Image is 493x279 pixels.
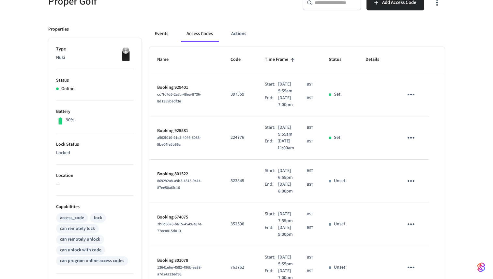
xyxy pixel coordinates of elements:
div: End: [265,95,278,108]
span: Time Frame [265,55,297,65]
p: 763762 [231,264,249,271]
span: 869292a8-a9b3-4513-9414-87ee50a6fc16 [157,178,202,191]
span: [DATE] 6:55pm [278,167,306,181]
p: Set [334,134,340,141]
span: 13641e6e-4582-496b-aa38-a7d24a33ed96 [157,265,202,277]
span: [DATE] 5:55pm [278,254,306,268]
p: Set [334,91,340,98]
div: End: [265,138,277,152]
span: 2b0d8878-b615-4549-a87e-77ec0815d013 [157,221,202,234]
div: access_code [60,215,84,221]
span: BST [307,139,313,144]
div: Start: [265,167,278,181]
p: 397359 [231,91,249,98]
span: Details [366,55,388,65]
div: ant example [149,26,445,42]
p: 224776 [231,134,249,141]
div: Europe/London [278,124,313,138]
p: Unset [334,221,345,228]
p: Status [56,77,134,84]
p: Type [56,46,134,53]
div: End: [265,224,278,238]
p: Booking 801078 [157,257,215,264]
span: BST [307,95,313,101]
span: a562f010-91e2-4046-8033-9be04fe5b66a [157,135,201,147]
span: [DATE] 9:00pm [278,224,306,238]
span: BST [307,225,313,231]
p: Locked [56,150,134,156]
div: Europe/London [278,211,313,224]
div: Europe/London [278,81,313,95]
div: Start: [265,254,278,268]
span: BST [307,182,313,188]
p: 90% [66,117,74,124]
span: BST [307,255,313,260]
span: [DATE] 11:00am [277,138,305,152]
div: Start: [265,81,278,95]
p: Battery [56,108,134,115]
p: Capabilities [56,204,134,210]
div: Europe/London [278,181,313,195]
span: [DATE] 7:00pm [278,95,306,108]
span: BST [307,168,313,174]
img: Nuki Smart Lock 3.0 Pro Black, Front [117,46,134,62]
div: Europe/London [278,95,313,108]
div: Start: [265,124,278,138]
p: Unset [334,178,345,184]
span: [DATE] 9:55am [278,124,306,138]
span: BST [307,82,313,87]
span: [DATE] 7:55pm [278,211,306,224]
span: Status [329,55,350,65]
span: cc7fc7d6-2a7c-48ea-8736-8d1355bedf3e [157,92,201,104]
div: Europe/London [277,138,313,152]
div: Europe/London [278,254,313,268]
p: Online [61,86,74,92]
p: Nuki [56,54,134,61]
button: Actions [226,26,251,42]
p: Location [56,172,134,179]
span: BST [307,125,313,131]
p: Properties [48,26,69,33]
p: 352598 [231,221,249,228]
span: Name [157,55,177,65]
p: Unset [334,264,345,271]
span: BST [307,268,313,274]
div: can program online access codes [60,258,124,264]
div: can remotely unlock [60,236,100,243]
div: lock [94,215,102,221]
div: Start: [265,211,278,224]
span: Code [231,55,249,65]
button: Events [149,26,173,42]
p: Booking 674075 [157,214,215,221]
span: [DATE] 5:55am [278,81,306,95]
p: Booking 929401 [157,84,215,91]
button: Access Codes [181,26,218,42]
p: Lock Status [56,141,134,148]
p: Booking 925581 [157,127,215,134]
div: Europe/London [278,224,313,238]
p: — [56,181,134,188]
div: Europe/London [278,167,313,181]
div: can unlock with code [60,247,101,254]
div: End: [265,181,278,195]
span: [DATE] 8:00pm [278,181,306,195]
span: BST [307,211,313,217]
div: can remotely lock [60,225,95,232]
img: SeamLogoGradient.69752ec5.svg [477,262,485,272]
p: Booking 801522 [157,171,215,178]
p: 522545 [231,178,249,184]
